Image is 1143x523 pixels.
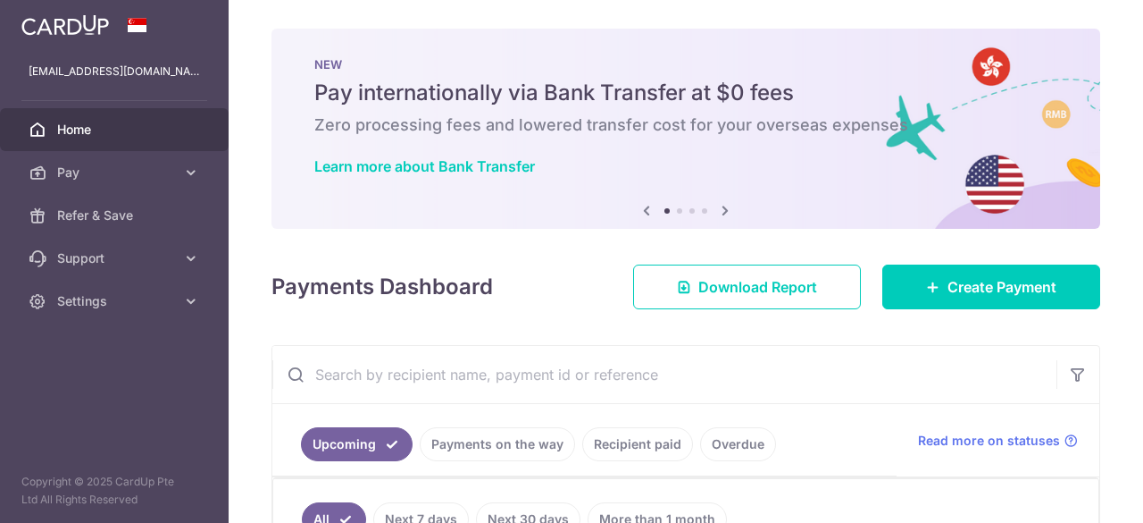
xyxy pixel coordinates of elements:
[57,292,175,310] span: Settings
[21,14,109,36] img: CardUp
[420,427,575,461] a: Payments on the way
[698,276,817,298] span: Download Report
[314,157,535,175] a: Learn more about Bank Transfer
[314,114,1057,136] h6: Zero processing fees and lowered transfer cost for your overseas expenses
[29,63,200,80] p: [EMAIL_ADDRESS][DOMAIN_NAME]
[882,265,1100,309] a: Create Payment
[918,432,1078,450] a: Read more on statuses
[272,346,1056,403] input: Search by recipient name, payment id or reference
[947,276,1056,298] span: Create Payment
[700,427,776,461] a: Overdue
[918,432,1060,450] span: Read more on statuses
[57,249,175,267] span: Support
[57,121,175,139] span: Home
[301,427,413,461] a: Upcoming
[633,265,861,309] a: Download Report
[314,57,1057,72] p: NEW
[582,427,693,461] a: Recipient paid
[271,29,1100,229] img: Bank transfer banner
[57,164,175,181] span: Pay
[314,79,1057,107] h5: Pay internationally via Bank Transfer at $0 fees
[271,271,493,303] h4: Payments Dashboard
[57,207,175,224] span: Refer & Save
